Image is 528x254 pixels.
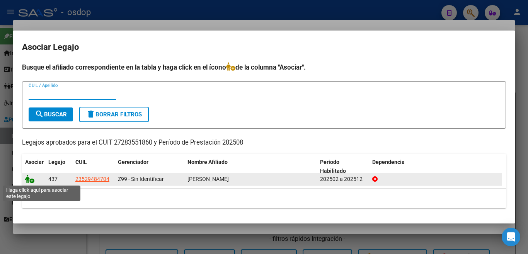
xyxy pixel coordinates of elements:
span: Asociar [25,159,44,165]
h4: Busque el afiliado correspondiente en la tabla y haga click en el ícono de la columna "Asociar". [22,62,506,72]
div: Open Intercom Messenger [502,228,520,246]
datatable-header-cell: Dependencia [369,154,502,179]
span: 23529484704 [75,176,109,182]
datatable-header-cell: CUIL [72,154,115,179]
span: Z99 - Sin Identificar [118,176,164,182]
span: Borrar Filtros [86,111,142,118]
datatable-header-cell: Nombre Afiliado [184,154,317,179]
button: Buscar [29,107,73,121]
span: Periodo Habilitado [320,159,346,174]
datatable-header-cell: Asociar [22,154,45,179]
span: CUIL [75,159,87,165]
span: Buscar [35,111,67,118]
datatable-header-cell: Legajo [45,154,72,179]
mat-icon: search [35,109,44,119]
h2: Asociar Legajo [22,40,506,55]
datatable-header-cell: Periodo Habilitado [317,154,369,179]
datatable-header-cell: Gerenciador [115,154,184,179]
span: Nombre Afiliado [187,159,228,165]
span: Legajo [48,159,65,165]
span: Dependencia [372,159,405,165]
span: 437 [48,176,58,182]
div: 1 registros [22,189,506,208]
span: Gerenciador [118,159,148,165]
p: Legajos aprobados para el CUIT 27283551860 y Período de Prestación 202508 [22,138,506,148]
span: MICHELOUD ANITA [187,176,229,182]
button: Borrar Filtros [79,107,149,122]
mat-icon: delete [86,109,95,119]
div: 202502 a 202512 [320,175,366,184]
